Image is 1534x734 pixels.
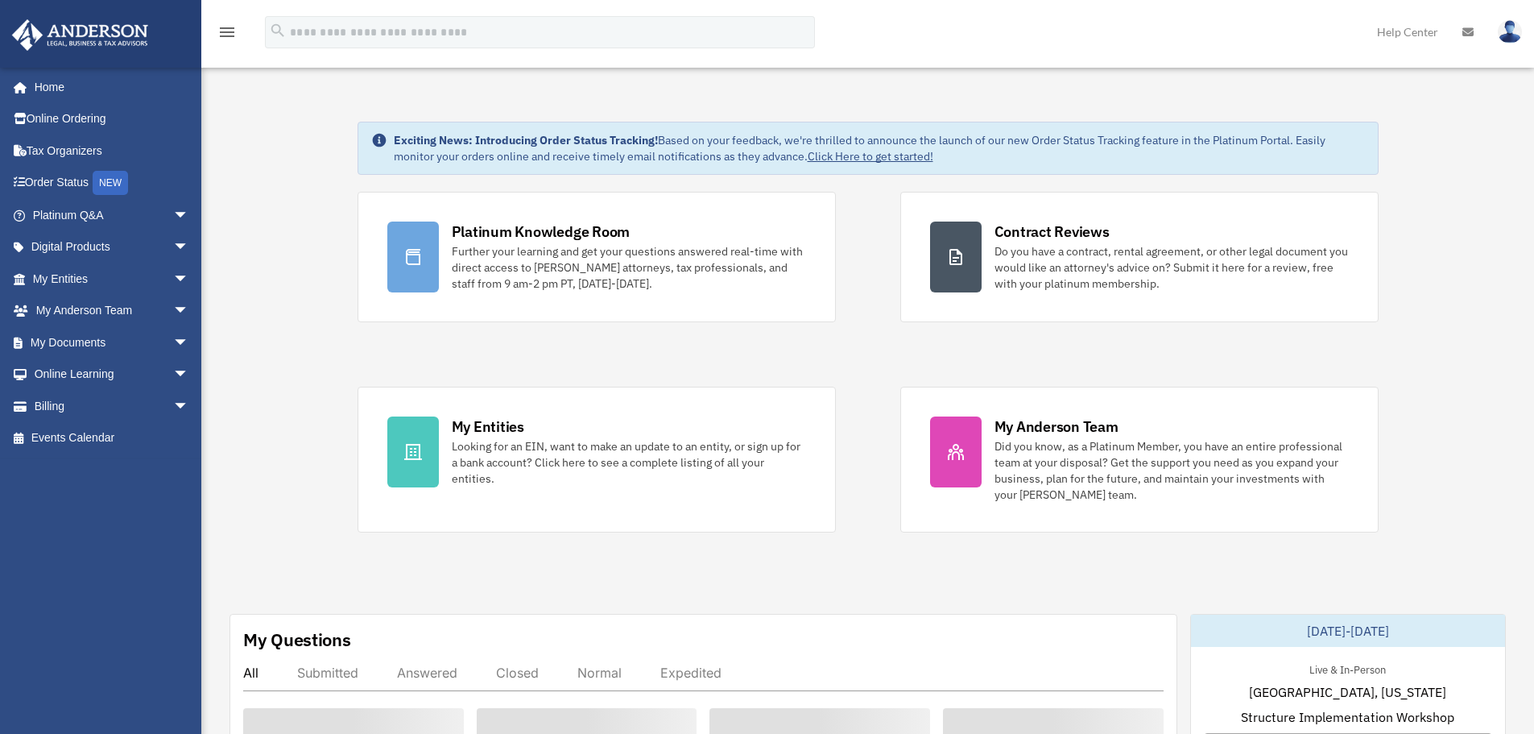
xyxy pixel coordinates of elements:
i: menu [217,23,237,42]
span: arrow_drop_down [173,390,205,423]
div: Normal [577,665,622,681]
div: My Anderson Team [994,417,1118,437]
span: arrow_drop_down [173,199,205,232]
span: [GEOGRAPHIC_DATA], [US_STATE] [1249,682,1446,702]
div: Further your learning and get your questions answered real-time with direct access to [PERSON_NAM... [452,243,806,292]
div: Looking for an EIN, want to make an update to an entity, or sign up for a bank account? Click her... [452,438,806,487]
a: Contract Reviews Do you have a contract, rental agreement, or other legal document you would like... [900,192,1379,322]
img: Anderson Advisors Platinum Portal [7,19,153,51]
a: My Anderson Teamarrow_drop_down [11,295,213,327]
img: User Pic [1498,20,1522,44]
div: My Questions [243,628,351,652]
div: Do you have a contract, rental agreement, or other legal document you would like an attorney's ad... [994,243,1349,292]
a: My Documentsarrow_drop_down [11,326,213,359]
a: Billingarrow_drop_down [11,390,213,422]
a: Order StatusNEW [11,167,213,200]
div: Closed [496,665,539,681]
span: Structure Implementation Workshop [1241,707,1454,727]
div: Based on your feedback, we're thrilled to announce the launch of our new Order Status Tracking fe... [394,132,1365,164]
i: search [269,22,287,39]
span: arrow_drop_down [173,359,205,392]
div: Submitted [297,665,358,681]
a: menu [217,28,237,42]
div: Expedited [660,665,722,681]
span: arrow_drop_down [173,263,205,296]
span: arrow_drop_down [173,326,205,359]
a: Online Learningarrow_drop_down [11,359,213,391]
div: Contract Reviews [994,222,1110,242]
div: My Entities [452,417,524,437]
a: Tax Organizers [11,135,213,167]
span: arrow_drop_down [173,231,205,264]
a: Platinum Knowledge Room Further your learning and get your questions answered real-time with dire... [358,192,836,322]
a: Online Ordering [11,103,213,135]
a: Click Here to get started! [808,149,933,164]
div: [DATE]-[DATE] [1191,615,1505,647]
a: My Anderson Team Did you know, as a Platinum Member, you have an entire professional team at your... [900,387,1379,533]
a: Events Calendar [11,422,213,454]
div: NEW [93,171,128,195]
div: Platinum Knowledge Room [452,222,631,242]
a: Home [11,71,205,103]
a: Platinum Q&Aarrow_drop_down [11,199,213,231]
div: Live & In-Person [1296,660,1399,677]
a: My Entities Looking for an EIN, want to make an update to an entity, or sign up for a bank accoun... [358,387,836,533]
div: Answered [397,665,457,681]
a: Digital Productsarrow_drop_down [11,231,213,263]
span: arrow_drop_down [173,295,205,328]
strong: Exciting News: Introducing Order Status Tracking! [394,133,658,147]
div: Did you know, as a Platinum Member, you have an entire professional team at your disposal? Get th... [994,438,1349,503]
div: All [243,665,258,681]
a: My Entitiesarrow_drop_down [11,263,213,295]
